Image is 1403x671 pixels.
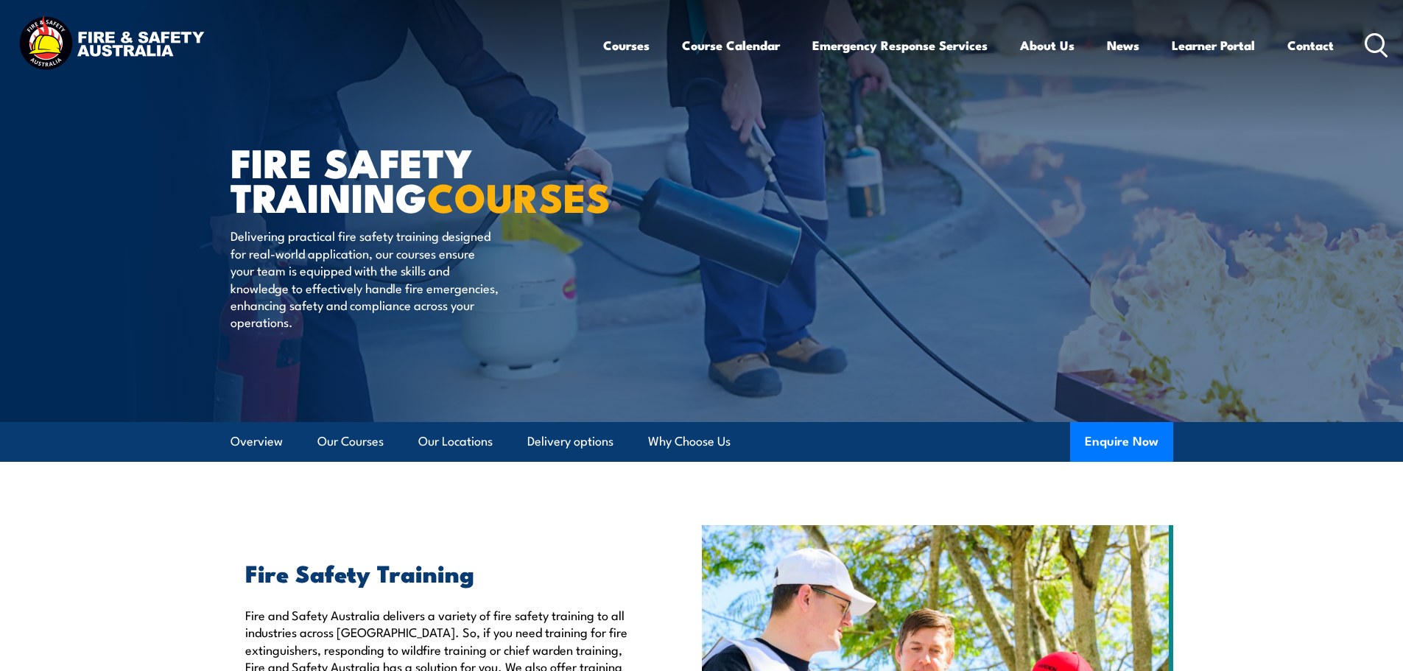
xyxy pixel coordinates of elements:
[418,422,493,461] a: Our Locations
[231,227,499,330] p: Delivering practical fire safety training designed for real-world application, our courses ensure...
[1172,26,1255,65] a: Learner Portal
[527,422,613,461] a: Delivery options
[1070,422,1173,462] button: Enquire Now
[1020,26,1075,65] a: About Us
[231,144,594,213] h1: FIRE SAFETY TRAINING
[1107,26,1139,65] a: News
[245,562,634,583] h2: Fire Safety Training
[231,422,283,461] a: Overview
[603,26,650,65] a: Courses
[648,422,731,461] a: Why Choose Us
[1287,26,1334,65] a: Contact
[812,26,988,65] a: Emergency Response Services
[317,422,384,461] a: Our Courses
[427,165,611,226] strong: COURSES
[682,26,780,65] a: Course Calendar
